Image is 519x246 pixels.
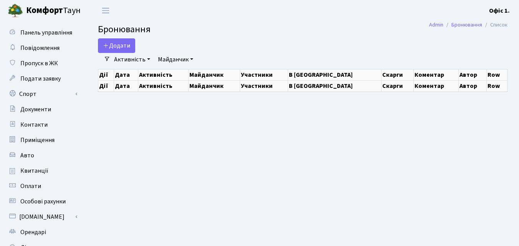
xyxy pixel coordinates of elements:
[188,69,240,80] th: Майданчик
[4,209,81,225] a: [DOMAIN_NAME]
[26,4,81,17] span: Таун
[4,102,81,117] a: Документи
[20,28,72,37] span: Панель управління
[429,21,443,29] a: Admin
[20,228,46,236] span: Орендарі
[98,80,114,91] th: Дії
[4,71,81,86] a: Подати заявку
[451,21,482,29] a: Бронювання
[155,53,196,66] a: Майданчик
[418,17,519,33] nav: breadcrumb
[114,69,138,80] th: Дата
[20,74,61,83] span: Подати заявку
[111,53,153,66] a: Активність
[381,69,414,80] th: Скарги
[4,194,81,209] a: Особові рахунки
[138,69,188,80] th: Активність
[381,80,414,91] th: Скарги
[482,21,507,29] li: Список
[489,7,510,15] b: Офіс 1.
[288,80,381,91] th: В [GEOGRAPHIC_DATA]
[188,80,240,91] th: Майданчик
[486,69,507,80] th: Row
[240,69,288,80] th: Участники
[4,117,81,132] a: Контакти
[4,40,81,56] a: Повідомлення
[8,3,23,18] img: logo.png
[4,86,81,102] a: Спорт
[138,80,188,91] th: Активність
[486,80,507,91] th: Row
[4,25,81,40] a: Панель управління
[4,132,81,148] a: Приміщення
[414,69,459,80] th: Коментар
[26,4,63,17] b: Комфорт
[114,80,138,91] th: Дата
[4,225,81,240] a: Орендарі
[288,69,381,80] th: В [GEOGRAPHIC_DATA]
[20,121,48,129] span: Контакти
[4,148,81,163] a: Авто
[4,178,81,194] a: Оплати
[98,69,114,80] th: Дії
[96,4,115,17] button: Переключити навігацію
[20,44,60,52] span: Повідомлення
[20,105,51,114] span: Документи
[4,56,81,71] a: Пропуск в ЖК
[20,197,66,206] span: Особові рахунки
[20,59,58,68] span: Пропуск в ЖК
[20,182,41,190] span: Оплати
[20,136,55,144] span: Приміщення
[459,69,487,80] th: Автор
[98,38,135,53] button: Додати
[98,23,151,36] span: Бронювання
[4,163,81,178] a: Квитанції
[489,6,510,15] a: Офіс 1.
[459,80,487,91] th: Автор
[414,80,459,91] th: Коментар
[20,167,48,175] span: Квитанції
[240,80,288,91] th: Участники
[20,151,34,160] span: Авто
